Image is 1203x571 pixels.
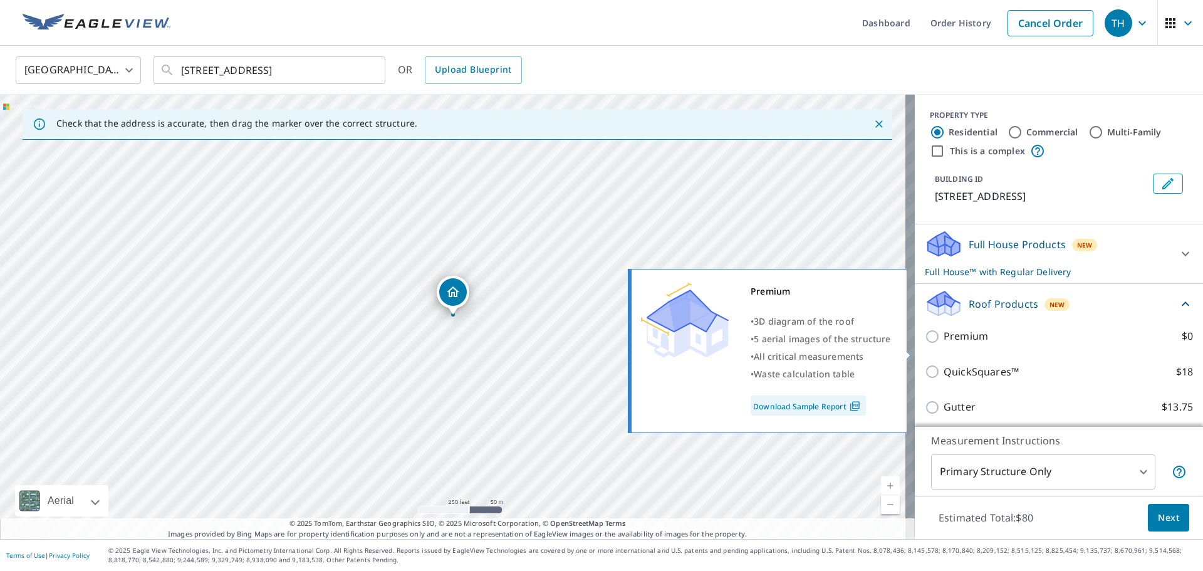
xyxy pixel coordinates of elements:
div: • [751,348,891,365]
p: $0 [1182,328,1193,344]
span: Your report will include only the primary structure on the property. For example, a detached gara... [1172,464,1187,479]
p: Full House™ with Regular Delivery [925,265,1170,278]
div: Roof ProductsNew [925,289,1193,318]
label: This is a complex [950,145,1025,157]
p: [STREET_ADDRESS] [935,189,1148,204]
p: BUILDING ID [935,174,983,184]
div: Dropped pin, building 1, Residential property, 1977 E Farm Road 82 Springfield, MO 65803 [437,276,469,315]
div: OR [398,56,522,84]
label: Commercial [1026,126,1078,139]
button: Next [1148,504,1189,532]
span: New [1049,300,1065,310]
p: $18 [1176,364,1193,380]
span: 3D diagram of the roof [754,315,854,327]
a: Cancel Order [1008,10,1093,36]
p: Measurement Instructions [931,433,1187,448]
span: New [1077,240,1093,250]
p: $13.75 [1162,399,1193,415]
img: Pdf Icon [846,401,863,412]
span: Waste calculation table [754,368,855,380]
div: Premium [751,283,891,300]
img: Premium [641,283,729,358]
div: Primary Structure Only [931,454,1155,490]
div: • [751,313,891,330]
p: Full House Products [969,237,1066,252]
div: • [751,365,891,383]
div: Aerial [44,485,78,516]
span: © 2025 TomTom, Earthstar Geographics SIO, © 2025 Microsoft Corporation, © [289,518,626,529]
div: [GEOGRAPHIC_DATA] [16,53,141,88]
label: Residential [949,126,997,139]
div: Aerial [15,485,108,516]
a: Terms [605,518,626,528]
a: Privacy Policy [49,551,90,560]
span: 5 aerial images of the structure [754,333,890,345]
label: Multi-Family [1107,126,1162,139]
span: Upload Blueprint [435,62,511,78]
a: Download Sample Report [751,396,866,416]
a: Terms of Use [6,551,45,560]
p: Gutter [944,399,976,415]
img: EV Logo [23,14,170,33]
a: Current Level 17, Zoom Out [881,495,900,514]
p: | [6,552,90,559]
div: TH [1105,9,1132,37]
p: © 2025 Eagle View Technologies, Inc. and Pictometry International Corp. All Rights Reserved. Repo... [108,546,1197,565]
input: Search by address or latitude-longitude [181,53,360,88]
button: Edit building 1 [1153,174,1183,194]
span: All critical measurements [754,350,863,362]
p: Premium [944,328,988,344]
a: Upload Blueprint [425,56,521,84]
p: Check that the address is accurate, then drag the marker over the correct structure. [56,118,417,129]
button: Close [871,116,887,132]
div: PROPERTY TYPE [930,110,1188,121]
p: QuickSquares™ [944,364,1019,380]
div: • [751,330,891,348]
a: OpenStreetMap [550,518,603,528]
span: Next [1158,510,1179,526]
a: Current Level 17, Zoom In [881,476,900,495]
p: Roof Products [969,296,1038,312]
p: Estimated Total: $80 [929,504,1043,532]
div: Full House ProductsNewFull House™ with Regular Delivery [925,229,1193,278]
